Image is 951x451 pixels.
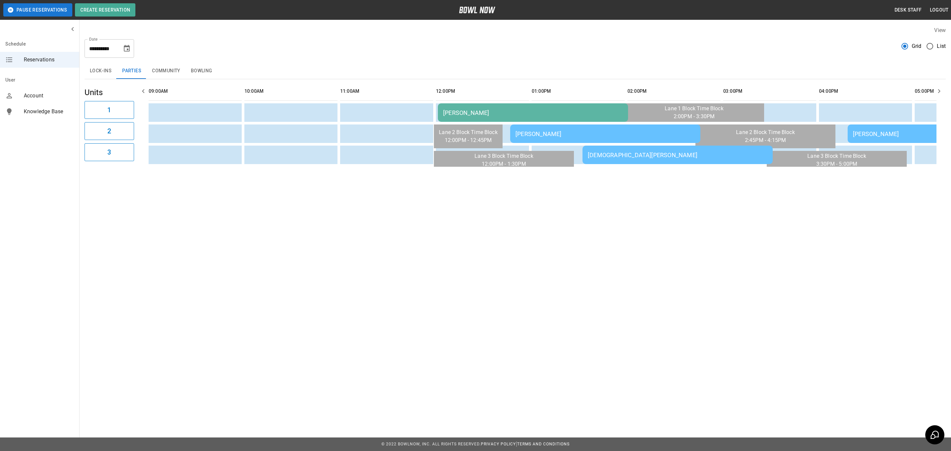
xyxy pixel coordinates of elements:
[381,442,481,446] span: © 2022 BowlNow, Inc. All Rights Reserved.
[85,143,134,161] button: 3
[107,126,111,136] h6: 2
[481,442,516,446] a: Privacy Policy
[934,27,946,33] label: View
[459,7,495,13] img: logo
[85,63,117,79] button: Lock-ins
[120,42,133,55] button: Choose date, selected date is Oct 11, 2025
[515,130,695,137] div: [PERSON_NAME]
[85,122,134,140] button: 2
[107,147,111,157] h6: 3
[24,92,74,100] span: Account
[24,108,74,116] span: Knowledge Base
[340,82,433,101] th: 11:00AM
[85,101,134,119] button: 1
[244,82,337,101] th: 10:00AM
[912,42,922,50] span: Grid
[75,3,135,17] button: Create Reservation
[147,63,186,79] button: Community
[443,109,623,116] div: [PERSON_NAME]
[892,4,925,16] button: Desk Staff
[85,87,134,98] h5: Units
[85,63,946,79] div: inventory tabs
[117,63,147,79] button: Parties
[927,4,951,16] button: Logout
[588,152,767,158] div: [DEMOGRAPHIC_DATA][PERSON_NAME]
[3,3,72,17] button: Pause Reservations
[149,82,242,101] th: 09:00AM
[186,63,218,79] button: Bowling
[436,82,529,101] th: 12:00PM
[107,105,111,115] h6: 1
[937,42,946,50] span: List
[24,56,74,64] span: Reservations
[517,442,570,446] a: Terms and Conditions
